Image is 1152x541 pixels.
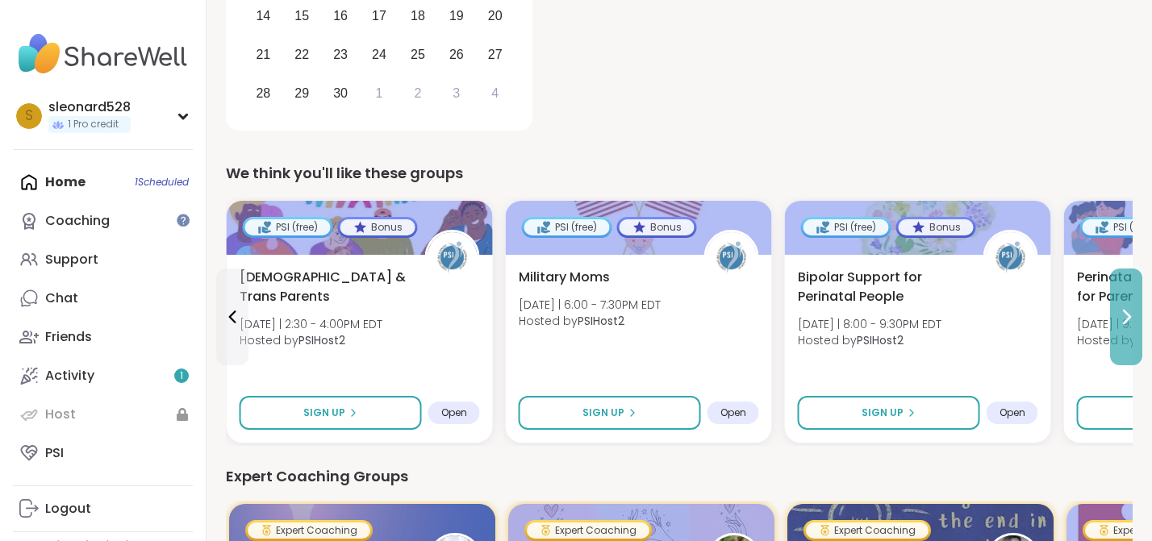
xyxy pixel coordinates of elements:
div: 14 [256,5,270,27]
div: Choose Wednesday, October 1st, 2025 [362,76,397,110]
span: s [25,106,33,127]
div: 19 [449,5,464,27]
div: Choose Tuesday, September 23rd, 2025 [323,37,358,72]
div: Choose Sunday, September 28th, 2025 [246,76,281,110]
div: 17 [372,5,386,27]
span: 1 [180,369,183,383]
div: Choose Saturday, September 27th, 2025 [478,37,512,72]
span: 1 Pro credit [68,118,119,131]
b: PSIHost2 [857,332,904,348]
span: Bipolar Support for Perinatal People [798,268,966,306]
span: [DATE] | 8:00 - 9:30PM EDT [798,316,941,332]
div: Choose Friday, September 26th, 2025 [439,37,474,72]
div: 3 [453,82,460,104]
span: Hosted by [798,332,941,348]
img: PSIHost2 [707,232,757,282]
div: Choose Monday, September 29th, 2025 [285,76,319,110]
button: Sign Up [240,396,422,430]
span: Military Moms [519,268,610,287]
div: Choose Thursday, September 25th, 2025 [401,37,436,72]
div: Coaching [45,212,110,230]
a: Chat [13,279,193,318]
div: 2 [414,82,421,104]
div: Expert Coaching [248,522,370,539]
span: [DEMOGRAPHIC_DATA] & Trans Parents [240,268,407,306]
div: Choose Friday, October 3rd, 2025 [439,76,474,110]
img: PSIHost2 [986,232,1036,282]
button: Sign Up [519,396,701,430]
div: Choose Sunday, September 21st, 2025 [246,37,281,72]
img: ShareWell Nav Logo [13,26,193,82]
div: Choose Thursday, October 2nd, 2025 [401,76,436,110]
span: [DATE] | 6:00 - 7:30PM EDT [519,297,661,313]
span: Sign Up [582,406,624,420]
div: Bonus [899,219,974,235]
a: Coaching [13,202,193,240]
div: 29 [294,82,309,104]
span: Open [720,406,746,419]
span: Open [441,406,467,419]
div: sleonard528 [48,98,131,116]
span: Hosted by [240,332,382,348]
div: 30 [333,82,348,104]
div: 23 [333,44,348,65]
div: PSI (free) [524,219,610,235]
a: PSI [13,434,193,472]
div: Expert Coaching [527,522,649,539]
div: 27 [488,44,503,65]
div: Choose Saturday, October 4th, 2025 [478,76,512,110]
div: 22 [294,44,309,65]
div: Support [45,251,98,268]
b: PSIHost2 [578,313,624,329]
div: Friends [45,328,92,346]
div: Bonus [340,219,415,235]
div: Choose Monday, September 22nd, 2025 [285,37,319,72]
span: [DATE] | 2:30 - 4:00PM EDT [240,316,382,332]
div: PSI [45,444,64,462]
a: Host [13,395,193,434]
div: Choose Tuesday, September 30th, 2025 [323,76,358,110]
span: Sign Up [862,406,904,420]
iframe: Spotlight [177,214,190,227]
div: Logout [45,500,91,518]
div: We think you'll like these groups [226,162,1133,185]
div: 25 [411,44,425,65]
div: Bonus [620,219,695,235]
span: Open [1000,406,1025,419]
a: Activity1 [13,356,193,395]
div: 24 [372,44,386,65]
div: Host [45,406,76,423]
div: Expert Coaching Groups [226,465,1133,488]
div: Activity [45,367,94,385]
div: 1 [376,82,383,104]
span: Hosted by [519,313,661,329]
b: PSIHost2 [298,332,345,348]
div: PSI (free) [245,219,331,235]
div: 18 [411,5,425,27]
div: 21 [256,44,270,65]
div: 15 [294,5,309,27]
div: Choose Wednesday, September 24th, 2025 [362,37,397,72]
a: Logout [13,489,193,528]
a: Friends [13,318,193,356]
div: Chat [45,289,78,307]
div: PSI (free) [803,219,889,235]
span: Sign Up [303,406,345,420]
div: 16 [333,5,348,27]
div: 28 [256,82,270,104]
img: PSIHost2 [428,232,478,282]
div: 4 [491,82,499,104]
div: 20 [488,5,503,27]
div: Expert Coaching [806,522,929,539]
div: 26 [449,44,464,65]
a: Support [13,240,193,279]
button: Sign Up [798,396,980,430]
